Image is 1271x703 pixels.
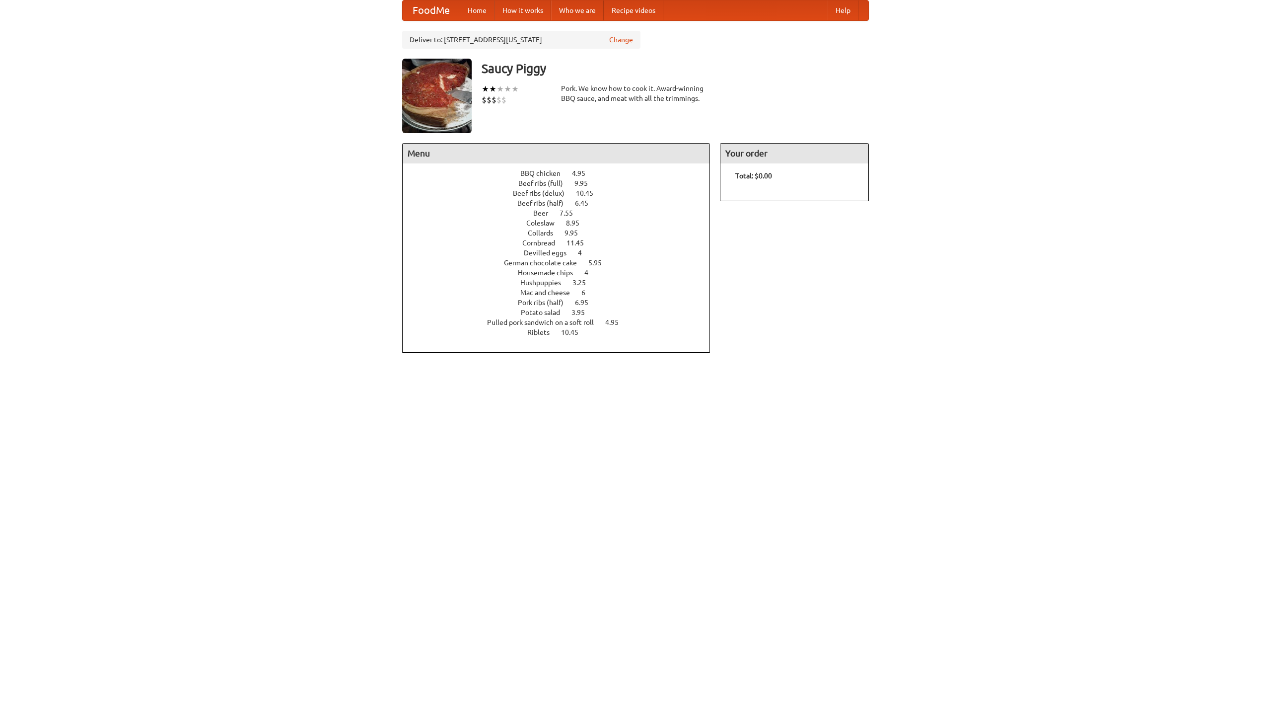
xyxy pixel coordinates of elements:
a: Help [828,0,858,20]
img: angular.jpg [402,59,472,133]
span: 10.45 [576,189,603,197]
span: 6 [581,289,595,297]
li: $ [487,94,492,105]
b: Total: $0.00 [735,172,772,180]
a: Potato salad 3.95 [521,309,603,316]
span: Devilled eggs [524,249,576,257]
span: German chocolate cake [504,259,587,267]
li: ★ [504,83,511,94]
a: Beef ribs (half) 6.45 [517,199,607,207]
a: FoodMe [403,0,460,20]
h4: Menu [403,144,709,163]
a: Change [609,35,633,45]
span: Potato salad [521,309,570,316]
span: Riblets [527,328,560,336]
li: ★ [482,83,489,94]
span: 7.55 [560,209,583,217]
span: 9.95 [565,229,588,237]
a: Pork ribs (half) 6.95 [518,299,607,307]
span: Housemade chips [518,269,583,277]
a: Beef ribs (full) 9.95 [518,179,606,187]
a: How it works [494,0,551,20]
span: Pulled pork sandwich on a soft roll [487,318,604,326]
a: Collards 9.95 [528,229,596,237]
a: Mac and cheese 6 [520,289,604,297]
span: Collards [528,229,563,237]
span: Hushpuppies [520,279,571,287]
span: 9.95 [574,179,598,187]
span: Beef ribs (half) [517,199,573,207]
span: 3.95 [571,309,595,316]
li: ★ [489,83,496,94]
h3: Saucy Piggy [482,59,869,78]
span: 4.95 [572,169,595,177]
span: 6.95 [575,299,598,307]
span: Coleslaw [526,219,565,227]
a: Beer 7.55 [533,209,591,217]
a: Coleslaw 8.95 [526,219,598,227]
li: ★ [496,83,504,94]
a: Housemade chips 4 [518,269,607,277]
a: Pulled pork sandwich on a soft roll 4.95 [487,318,637,326]
a: Hushpuppies 3.25 [520,279,604,287]
span: Mac and cheese [520,289,580,297]
a: BBQ chicken 4.95 [520,169,604,177]
a: Who we are [551,0,604,20]
a: Riblets 10.45 [527,328,597,336]
span: Beef ribs (delux) [513,189,574,197]
a: Recipe videos [604,0,663,20]
span: 11.45 [566,239,594,247]
span: Cornbread [522,239,565,247]
h4: Your order [720,144,868,163]
div: Deliver to: [STREET_ADDRESS][US_STATE] [402,31,640,49]
span: Pork ribs (half) [518,299,573,307]
span: 5.95 [588,259,612,267]
span: 3.25 [572,279,596,287]
span: Beer [533,209,558,217]
span: 4 [584,269,598,277]
span: BBQ chicken [520,169,570,177]
li: $ [496,94,501,105]
a: German chocolate cake 5.95 [504,259,620,267]
a: Devilled eggs 4 [524,249,600,257]
span: Beef ribs (full) [518,179,573,187]
div: Pork. We know how to cook it. Award-winning BBQ sauce, and meat with all the trimmings. [561,83,710,103]
span: 4 [578,249,592,257]
li: ★ [511,83,519,94]
span: 6.45 [575,199,598,207]
span: 8.95 [566,219,589,227]
a: Beef ribs (delux) 10.45 [513,189,612,197]
li: $ [501,94,506,105]
a: Cornbread 11.45 [522,239,602,247]
span: 4.95 [605,318,629,326]
li: $ [492,94,496,105]
li: $ [482,94,487,105]
a: Home [460,0,494,20]
span: 10.45 [561,328,588,336]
